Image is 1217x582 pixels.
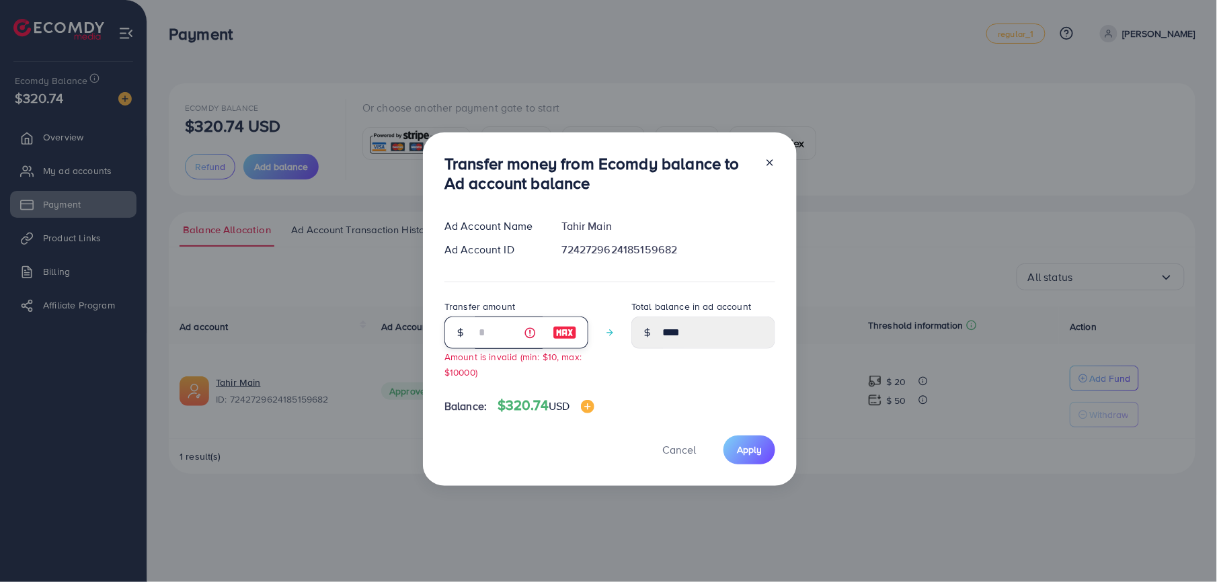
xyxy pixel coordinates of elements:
span: Balance: [444,399,487,414]
h3: Transfer money from Ecomdy balance to Ad account balance [444,154,754,193]
div: Ad Account Name [434,218,551,234]
span: USD [549,399,570,413]
span: Apply [737,443,762,456]
div: Tahir Main [551,218,786,234]
div: 7242729624185159682 [551,242,786,257]
small: Amount is invalid (min: $10, max: $10000) [444,350,582,378]
img: image [581,400,594,413]
button: Apply [723,435,775,464]
h4: $320.74 [498,397,594,414]
label: Total balance in ad account [631,300,751,313]
img: image [553,325,577,341]
span: Cancel [662,442,696,457]
button: Cancel [645,435,713,464]
label: Transfer amount [444,300,515,313]
div: Ad Account ID [434,242,551,257]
